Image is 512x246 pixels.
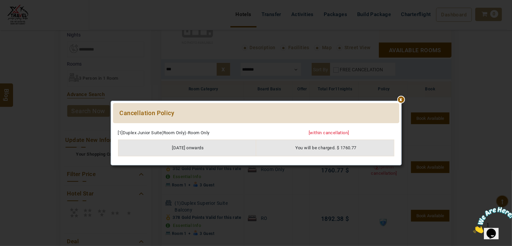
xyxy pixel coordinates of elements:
[3,3,5,8] span: 1
[256,140,394,156] td: You will be charged. $ 1760.77
[113,130,304,136] div: [1]Duplex Junior Suite(Room Only)-Room Only
[113,103,399,123] div: Cancellation Policy
[3,3,44,29] img: Chat attention grabber
[304,130,399,136] div: [within cancellation]
[471,204,512,236] iframe: chat widget
[118,140,256,156] td: [DATE] onwards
